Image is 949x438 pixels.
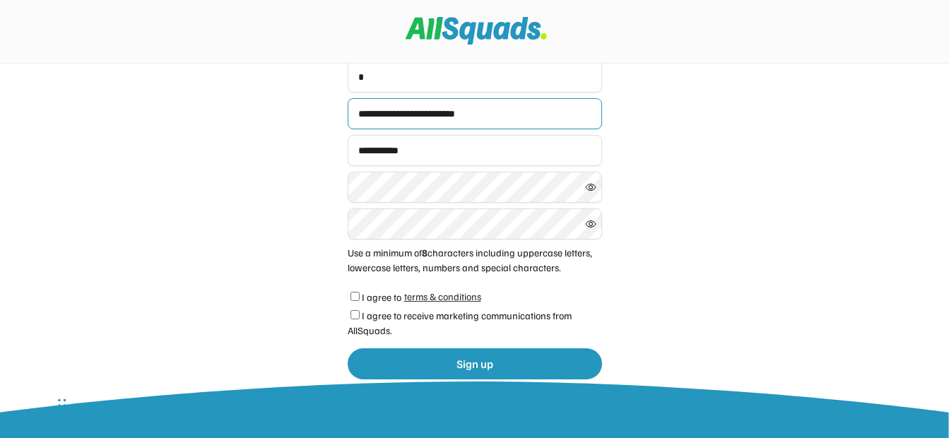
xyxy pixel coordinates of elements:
label: I agree to receive marketing communications from AllSquads. [348,309,572,336]
img: Squad%20Logo.svg [406,17,547,44]
a: terms & conditions [401,286,484,304]
label: I agree to [362,291,401,303]
button: Sign up [348,348,602,379]
strong: 8 [422,247,428,259]
div: Use a minimum of characters including uppercase letters, lowercase letters, numbers and special c... [348,245,602,275]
